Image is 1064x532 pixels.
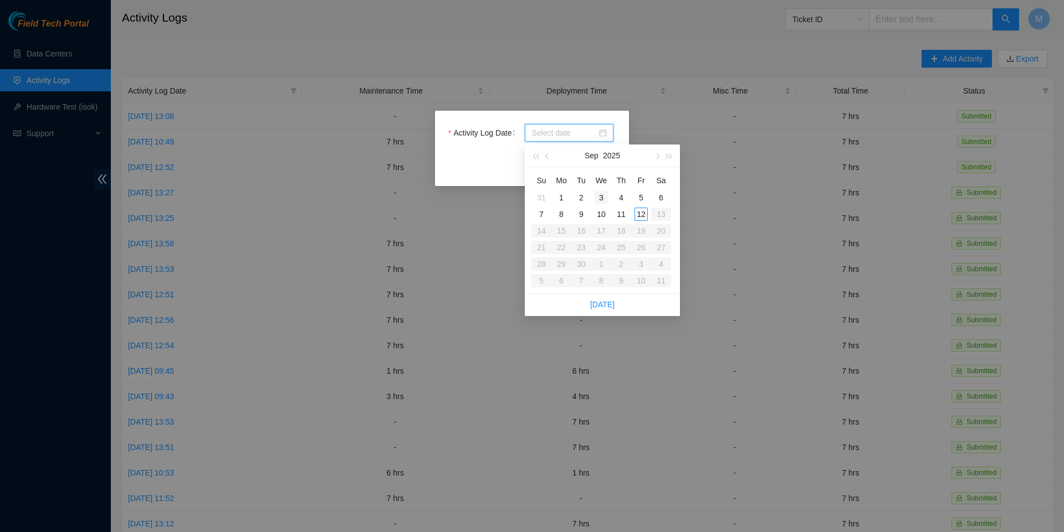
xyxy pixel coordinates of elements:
[551,206,571,223] td: 2025-09-08
[531,206,551,223] td: 2025-09-07
[448,124,519,142] label: Activity Log Date
[531,189,551,206] td: 2025-08-31
[575,208,588,221] div: 9
[591,189,611,206] td: 2025-09-03
[551,172,571,189] th: Mo
[595,191,608,204] div: 3
[535,191,548,204] div: 31
[531,172,551,189] th: Su
[615,191,628,204] div: 4
[591,172,611,189] th: We
[551,189,571,206] td: 2025-09-01
[631,206,651,223] td: 2025-09-12
[571,206,591,223] td: 2025-09-09
[611,206,631,223] td: 2025-09-11
[555,191,568,204] div: 1
[654,191,668,204] div: 6
[615,208,628,221] div: 11
[571,172,591,189] th: Tu
[635,208,648,221] div: 12
[575,191,588,204] div: 2
[591,206,611,223] td: 2025-09-10
[595,208,608,221] div: 10
[603,144,620,167] button: 2025
[611,172,631,189] th: Th
[611,189,631,206] td: 2025-09-04
[590,300,615,309] a: [DATE]
[631,189,651,206] td: 2025-09-05
[531,127,597,139] input: Activity Log Date
[571,189,591,206] td: 2025-09-02
[651,189,671,206] td: 2025-09-06
[555,208,568,221] div: 8
[651,172,671,189] th: Sa
[535,208,548,221] div: 7
[635,191,648,204] div: 5
[631,172,651,189] th: Fr
[585,144,598,167] button: Sep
